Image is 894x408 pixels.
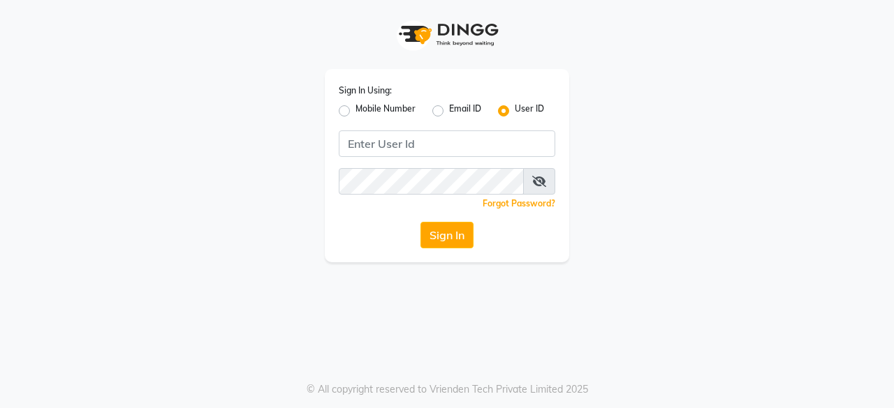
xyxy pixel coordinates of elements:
[339,168,524,195] input: Username
[356,103,416,119] label: Mobile Number
[339,130,555,157] input: Username
[449,103,481,119] label: Email ID
[483,198,555,209] a: Forgot Password?
[339,84,392,97] label: Sign In Using:
[420,222,474,248] button: Sign In
[515,103,544,119] label: User ID
[391,14,503,55] img: logo1.svg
